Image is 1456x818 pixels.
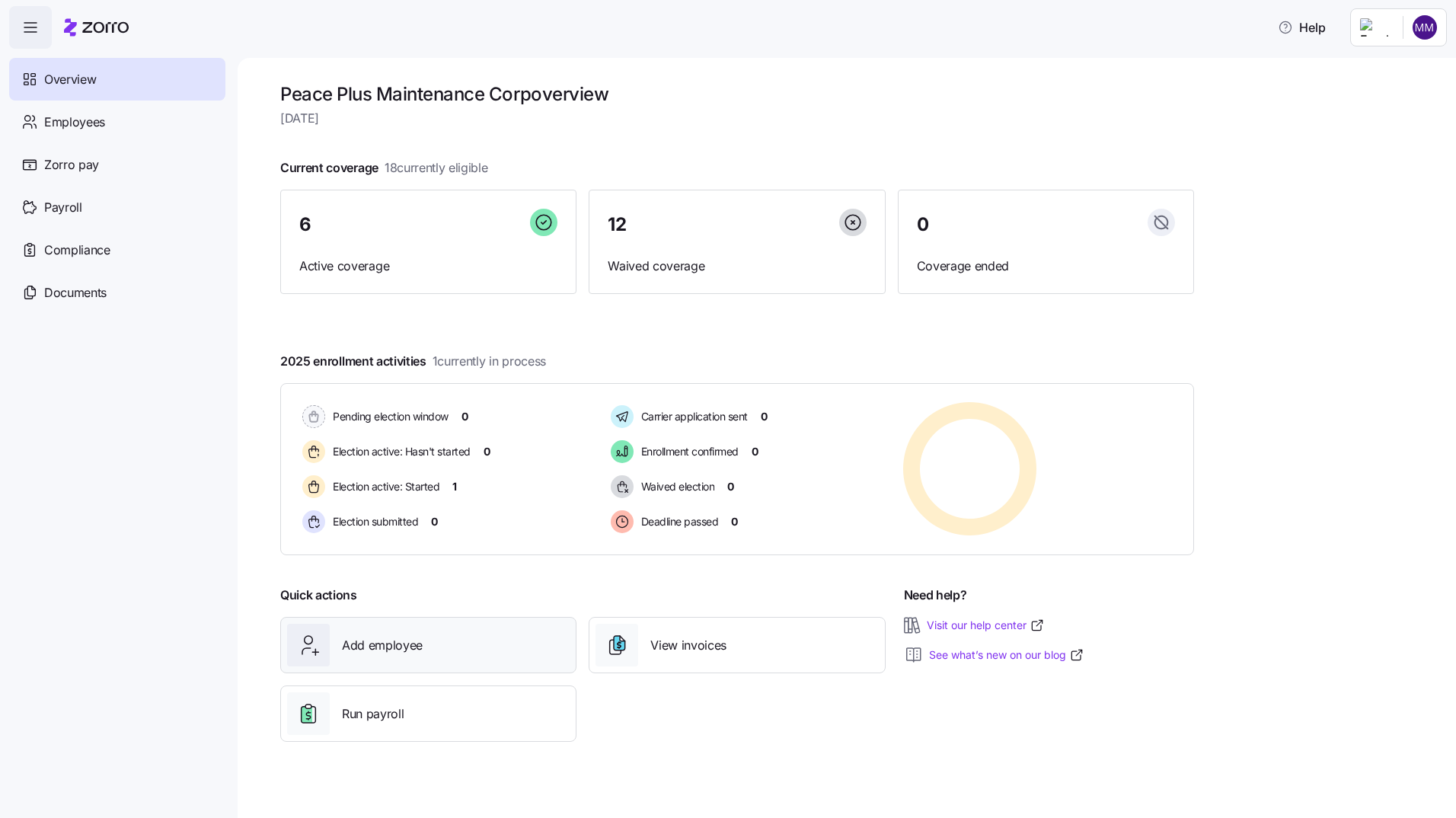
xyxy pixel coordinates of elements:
[904,586,967,605] span: Need help?
[44,70,96,89] span: Overview
[299,216,311,234] span: 6
[484,444,490,459] span: 0
[9,101,225,143] a: Employees
[9,58,225,101] a: Overview
[637,444,739,459] span: Enrollment confirmed
[637,514,719,529] span: Deadline passed
[1266,12,1338,43] button: Help
[9,228,225,271] a: Compliance
[328,409,449,424] span: Pending election window
[342,705,404,724] span: Run payroll
[44,283,107,302] span: Documents
[280,109,1194,128] span: [DATE]
[608,216,626,234] span: 12
[731,514,738,529] span: 0
[44,241,110,260] span: Compliance
[9,271,225,314] a: Documents
[917,216,929,234] span: 0
[608,257,866,276] span: Waived coverage
[44,155,99,174] span: Zorro pay
[44,113,105,132] span: Employees
[342,636,423,655] span: Add employee
[637,409,748,424] span: Carrier application sent
[280,586,357,605] span: Quick actions
[927,618,1045,633] a: Visit our help center
[1360,18,1391,37] img: Employer logo
[752,444,758,459] span: 0
[917,257,1175,276] span: Coverage ended
[44,198,82,217] span: Payroll
[727,479,734,494] span: 0
[328,514,418,529] span: Election submitted
[1413,15,1437,40] img: c7500ab85f6c991aee20b7272b35d42d
[280,352,546,371] span: 2025 enrollment activities
[431,514,438,529] span: 0
[637,479,715,494] span: Waived election
[433,352,546,371] span: 1 currently in process
[461,409,468,424] span: 0
[328,479,439,494] span: Election active: Started
[9,186,225,228] a: Payroll
[452,479,457,494] span: 1
[299,257,557,276] span: Active coverage
[761,409,768,424] span: 0
[328,444,471,459] span: Election active: Hasn't started
[280,82,1194,106] h1: Peace Plus Maintenance Corp overview
[929,647,1084,663] a: See what’s new on our blog
[1278,18,1326,37] span: Help
[280,158,488,177] span: Current coverage
[9,143,225,186] a: Zorro pay
[650,636,726,655] span: View invoices
[385,158,488,177] span: 18 currently eligible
